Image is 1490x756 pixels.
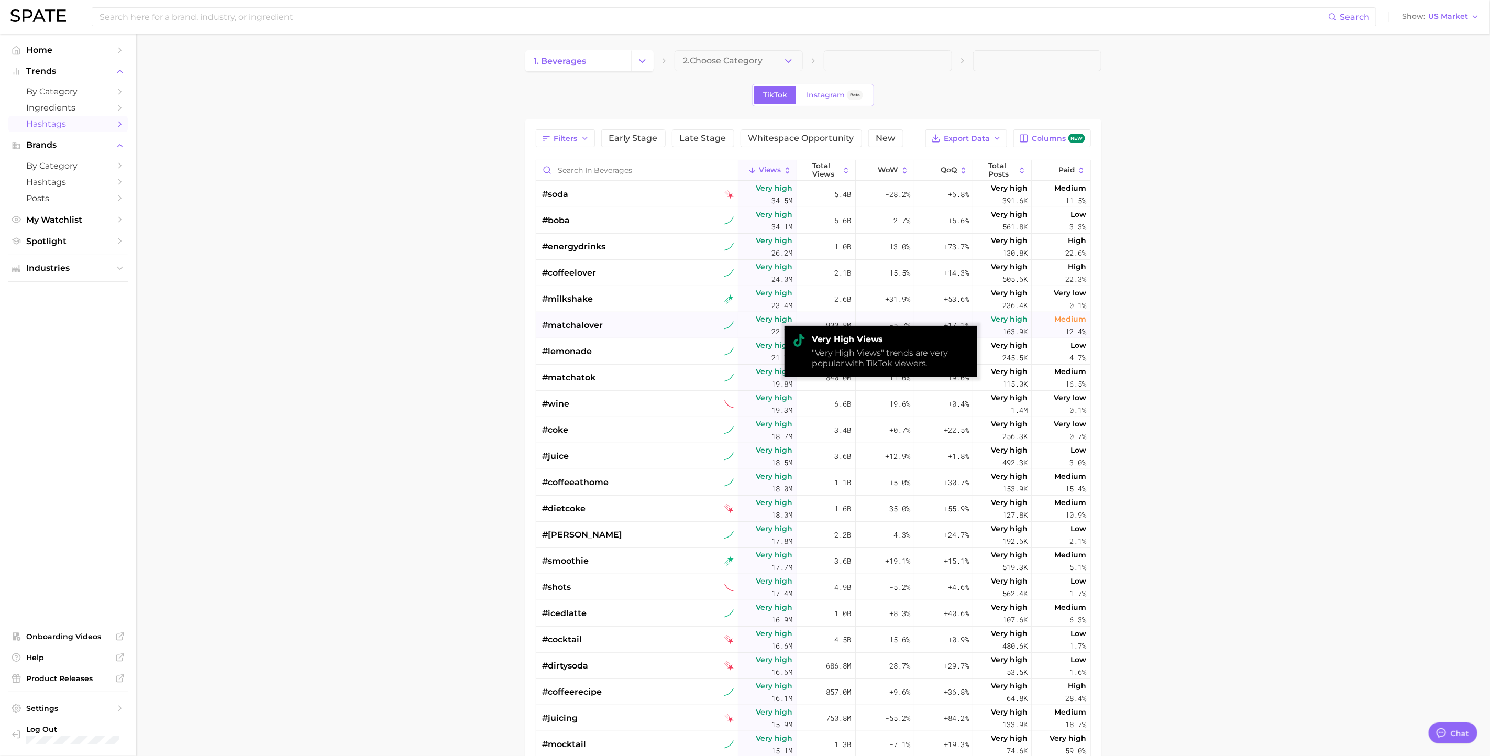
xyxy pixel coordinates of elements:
span: Very high [991,313,1028,325]
span: 127.8k [1002,509,1028,521]
span: Very high [756,182,793,194]
button: #[PERSON_NAME]tiktok sustained riserVery high17.8m2.2b-4.3%+24.7%Very high192.6kLow2.1% [536,522,1090,548]
button: Export Data [925,129,1007,147]
span: 0.1% [1070,299,1087,312]
a: Home [8,42,128,58]
span: by Category [26,161,110,171]
span: New [876,134,896,143]
span: Low [1071,522,1087,535]
span: 19.8m [772,378,793,390]
span: WoW [878,166,898,174]
span: 5.4b [835,188,852,201]
span: Very high [756,627,793,640]
span: +0.9% [948,633,969,646]
span: +30.7% [944,476,969,489]
span: Very high [991,549,1028,561]
span: Very high [756,549,793,561]
span: Medium [1055,365,1087,378]
span: Very high [991,470,1028,483]
span: 1.1b [835,476,852,489]
img: tiktok falling star [724,661,734,671]
span: Very high [756,601,793,613]
span: Posts [26,193,110,203]
span: 34.1m [772,221,793,233]
a: Help [8,650,128,665]
span: 1.7% [1070,587,1087,600]
span: Total Views [812,162,840,178]
span: Very high [756,339,793,352]
img: tiktok sustained riser [724,530,734,540]
span: 18.0m [772,483,793,495]
span: Very high [756,260,793,273]
span: 21.7m [772,352,793,364]
span: 0.1% [1070,404,1087,417]
span: 6.6b [835,214,852,227]
span: 4.7% [1070,352,1087,364]
span: 492.3k [1002,456,1028,469]
span: 0.7% [1070,430,1087,443]
span: 6.6b [835,398,852,410]
span: Very high [991,418,1028,430]
span: 22.7m [772,325,793,338]
span: Very high [991,653,1028,666]
button: #coketiktok sustained riserVery high18.7m3.4b+0.7%+22.5%Very high256.3kVery low0.7% [536,417,1090,443]
a: My Watchlist [8,212,128,228]
span: +14.3% [944,267,969,279]
span: 17.8m [772,535,793,547]
span: Industries [26,264,110,273]
img: tiktok sustained riser [724,425,734,435]
button: #dietcoketiktok falling starVery high18.0m1.6b-35.0%+55.9%Very high127.8kMedium10.9% [536,496,1090,522]
span: 16.6m [772,666,793,678]
span: Very high [756,444,793,456]
span: +55.9% [944,502,969,515]
span: +6.6% [948,214,969,227]
span: High [1068,260,1087,273]
span: -13.0% [885,240,910,253]
span: Medium [1055,182,1087,194]
span: Very high [991,601,1028,613]
span: 4.9b [835,581,852,594]
span: -19.6% [885,398,910,410]
span: Very low [1054,418,1087,430]
input: Search here for a brand, industry, or ingredient [98,8,1328,26]
span: 26.2m [772,247,793,259]
img: tiktok sustained decliner [724,583,734,592]
span: +22.5% [944,424,969,436]
span: 1.6b [835,502,852,515]
span: Very high [991,627,1028,640]
span: 3.6b [835,555,852,567]
button: Trends [8,63,128,79]
span: Medium [1055,549,1087,561]
span: 1.0b [835,607,852,620]
span: Very high [756,391,793,404]
a: by Category [8,158,128,174]
span: Very high [756,496,793,509]
span: Late Stage [680,134,726,143]
span: #shots [543,581,571,594]
span: #cocktail [543,633,582,646]
span: 18.0m [772,509,793,521]
span: 686.8m [826,660,852,672]
span: 391.6k [1002,194,1028,207]
span: Very high [756,522,793,535]
span: Very high [756,680,793,692]
span: 6.3% [1070,613,1087,626]
span: -2.7% [889,214,910,227]
button: #coffeelovertiktok sustained riserVery high24.0m2.1b-15.5%+14.3%Very high505.6kHigh22.3% [536,260,1090,286]
span: Low [1071,444,1087,456]
span: 2.2b [835,529,852,541]
span: Very high [991,339,1028,352]
span: Very high [991,680,1028,692]
span: 16.9m [772,613,793,626]
span: +31.9% [885,293,910,305]
span: 1.4m [1011,404,1028,417]
span: +19.1% [885,555,910,567]
button: #winetiktok sustained declinerVery high19.3m6.6b-19.6%+0.4%Very high1.4mVery low0.1% [536,391,1090,417]
span: 245.5k [1002,352,1028,364]
span: -11.6% [885,371,910,384]
span: +53.6% [944,293,969,305]
span: #icedlatte [543,607,587,620]
span: High [1068,680,1087,692]
span: Hashtags [26,119,110,129]
span: Very high [756,234,793,247]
